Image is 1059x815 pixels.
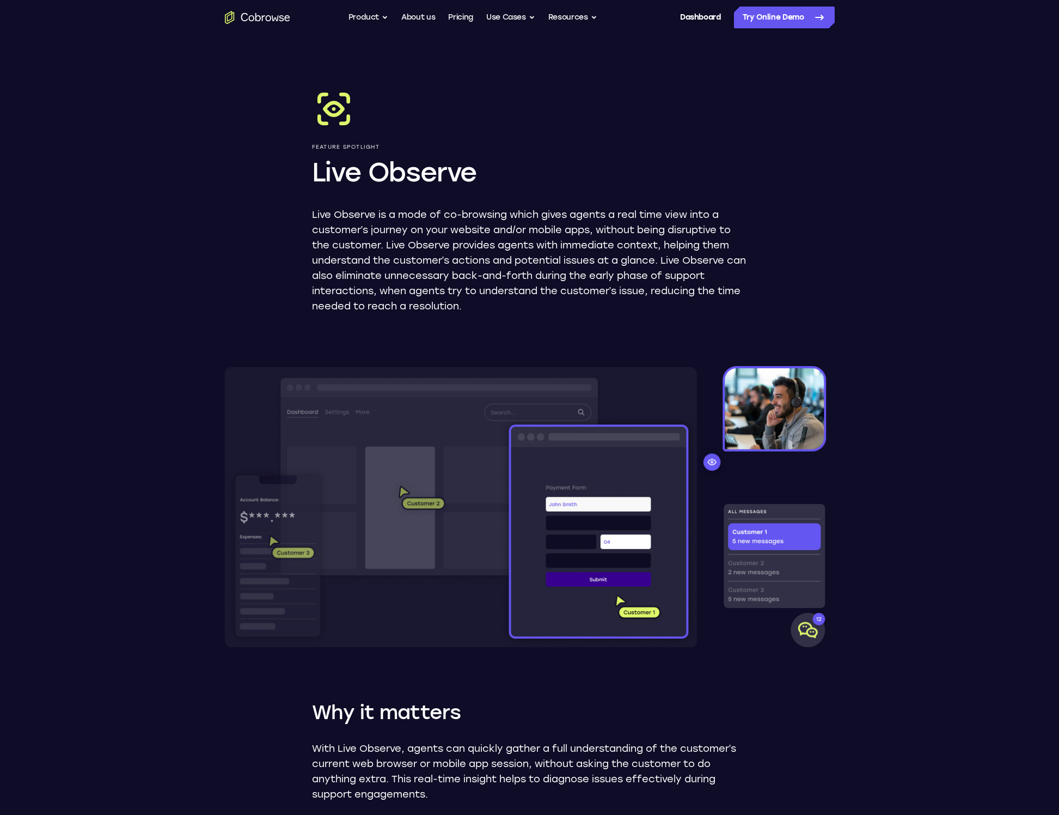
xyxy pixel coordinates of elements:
img: Live Observe [312,87,356,131]
button: Resources [548,7,597,28]
a: Pricing [448,7,473,28]
a: Go to the home page [225,11,290,24]
p: Live Observe is a mode of co-browsing which gives agents a real time view into a customer’s journ... [312,207,748,314]
a: Dashboard [680,7,721,28]
button: Use Cases [486,7,535,28]
a: Try Online Demo [734,7,835,28]
h2: Why it matters [312,700,748,726]
img: Window wireframes with cobrowse components [225,366,835,647]
p: Feature Spotlight [312,144,748,150]
p: With Live Observe, agents can quickly gather a full understanding of the customer’s current web b... [312,741,748,802]
a: About us [401,7,435,28]
h1: Live Observe [312,155,748,190]
button: Product [348,7,389,28]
